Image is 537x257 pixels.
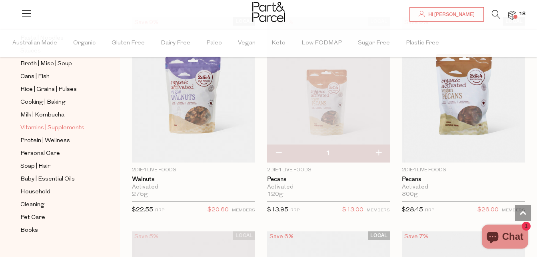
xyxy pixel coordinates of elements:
a: Hi [PERSON_NAME] [409,7,484,22]
span: Milk | Kombucha [20,110,64,120]
a: Broth | Miso | Soup [20,59,93,69]
a: Baby | Essential Oils [20,174,93,184]
img: Pecans [402,17,525,163]
a: Books [20,225,93,235]
div: Save 6% [267,231,296,242]
span: Organic [73,29,96,57]
span: 275g [132,191,148,198]
span: $22.55 [132,207,153,213]
span: LOCAL [368,231,390,240]
span: Broth | Miso | Soup [20,59,72,69]
span: $28.45 [402,207,423,213]
span: Pet Care [20,213,45,223]
span: 18 [517,10,527,18]
span: $26.00 [477,205,499,215]
span: Personal Care [20,149,60,159]
span: Protein | Wellness [20,136,70,146]
span: 120g [267,191,283,198]
span: Australian Made [12,29,57,57]
p: 2Die4 Live Foods [402,167,525,174]
img: Pecans [267,17,390,163]
span: 300g [402,191,418,198]
inbox-online-store-chat: Shopify online store chat [479,225,531,251]
span: Low FODMAP [301,29,342,57]
a: Soap | Hair [20,161,93,171]
a: 18 [508,11,516,19]
span: LOCAL [233,231,255,240]
div: Activated [267,184,390,191]
span: Dairy Free [161,29,190,57]
a: Protein | Wellness [20,136,93,146]
span: Household [20,187,50,197]
p: 2Die4 Live Foods [132,167,255,174]
small: RRP [155,208,164,213]
span: $20.60 [208,205,229,215]
span: Sugar Free [358,29,390,57]
span: $13.00 [342,205,363,215]
img: Walnuts [132,17,255,163]
span: Keto [271,29,285,57]
span: Cans | Fish [20,72,50,82]
div: Save 5% [132,231,161,242]
a: Cleaning [20,200,93,210]
a: Pecans [402,176,525,183]
span: Baby | Essential Oils [20,175,75,184]
span: Paleo [206,29,222,57]
div: Activated [132,184,255,191]
span: Cooking | Baking [20,98,66,107]
span: Vitamins | Supplements [20,123,84,133]
p: 2Die4 Live Foods [267,167,390,174]
a: Walnuts [132,176,255,183]
a: Cooking | Baking [20,97,93,107]
span: Soap | Hair [20,162,50,171]
a: Pecans [267,176,390,183]
span: $13.95 [267,207,288,213]
small: RRP [290,208,299,213]
a: Pet Care [20,213,93,223]
small: MEMBERS [367,208,390,213]
a: Vitamins | Supplements [20,123,93,133]
span: Books [20,226,38,235]
div: Save 7% [402,231,431,242]
span: Gluten Free [112,29,145,57]
a: Personal Care [20,149,93,159]
a: Milk | Kombucha [20,110,93,120]
img: Part&Parcel [252,2,285,22]
small: MEMBERS [232,208,255,213]
span: Plastic Free [406,29,439,57]
div: Activated [402,184,525,191]
span: Hi [PERSON_NAME] [426,11,475,18]
a: Rice | Grains | Pulses [20,84,93,94]
span: Cleaning [20,200,44,210]
span: Rice | Grains | Pulses [20,85,77,94]
span: Vegan [238,29,256,57]
a: Household [20,187,93,197]
small: MEMBERS [502,208,525,213]
small: RRP [425,208,434,213]
a: Cans | Fish [20,72,93,82]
